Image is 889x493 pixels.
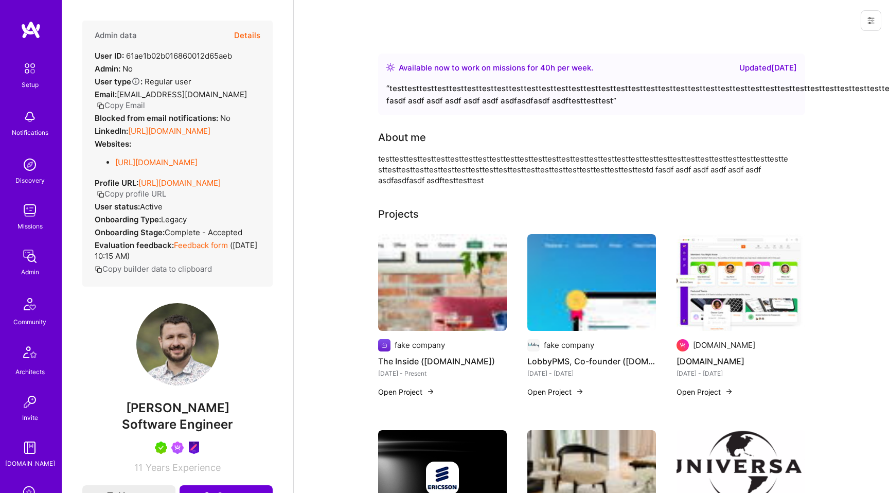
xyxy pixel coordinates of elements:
span: Active [140,202,163,212]
img: arrow-right [725,388,733,396]
i: icon Copy [95,266,102,273]
img: A.Team [677,234,805,331]
div: Community [13,316,46,327]
img: admin teamwork [20,246,40,267]
img: A.Teamer in Residence [155,442,167,454]
button: Copy profile URL [97,188,166,199]
strong: User ID: [95,51,124,61]
div: 61ae1b02b016860012d65aeb [95,50,232,61]
div: ( [DATE] 10:15 AM ) [95,240,260,261]
strong: Blocked from email notifications: [95,113,220,123]
button: Open Project [378,386,435,397]
div: [DOMAIN_NAME] [5,458,55,469]
img: teamwork [20,200,40,221]
img: LobbyPMS, Co-founder (lobbypms.com) [527,234,656,331]
div: fake company [395,340,445,350]
img: discovery [20,154,40,175]
img: Product Design Guild [188,442,200,454]
button: Open Project [677,386,733,397]
div: Regular user [95,76,191,87]
span: legacy [161,215,187,224]
div: Available now to work on missions for h per week . [399,62,593,74]
div: Projects [378,206,419,222]
strong: User status: [95,202,140,212]
img: logo [21,21,41,39]
span: [PERSON_NAME] [82,400,273,416]
strong: Profile URL: [95,178,138,188]
a: [URL][DOMAIN_NAME] [128,126,210,136]
strong: Onboarding Stage: [95,227,165,237]
button: Copy Email [97,100,145,111]
div: “ testtesttesttesttesttesttesttesttesttesttesttesttesttesttesttesttesttesttesttesttesttesttesttes... [386,82,797,107]
div: [DATE] - [DATE] [527,368,656,379]
button: Open Project [527,386,584,397]
strong: Onboarding Type: [95,215,161,224]
h4: LobbyPMS, Co-founder ([DOMAIN_NAME]) [527,355,656,368]
a: Feedback form [174,240,228,250]
img: Invite [20,392,40,412]
div: Discovery [15,175,45,186]
div: Missions [17,221,43,232]
img: Availability [386,63,395,72]
img: arrow-right [576,388,584,396]
button: Details [234,21,260,50]
img: The Inside (theinside.com) [378,234,507,331]
div: Setup [22,79,39,90]
div: Admin [21,267,39,277]
img: guide book [20,437,40,458]
img: setup [19,58,41,79]
strong: Evaluation feedback: [95,240,174,250]
div: Invite [22,412,38,423]
div: No [95,113,230,124]
div: Notifications [12,127,48,138]
i: icon Copy [97,190,104,198]
i: Help [131,77,140,86]
div: No [95,63,133,74]
a: [URL][DOMAIN_NAME] [138,178,221,188]
div: [DOMAIN_NAME] [693,340,755,350]
img: Company logo [527,339,540,351]
img: Company logo [378,339,390,351]
span: 11 [134,462,143,473]
strong: Websites: [95,139,131,149]
strong: Email: [95,90,117,99]
div: [DATE] - Present [378,368,507,379]
span: [EMAIL_ADDRESS][DOMAIN_NAME] [117,90,247,99]
span: Complete - Accepted [165,227,242,237]
span: Software Engineer [122,417,233,432]
img: bell [20,107,40,127]
div: Updated [DATE] [739,62,797,74]
div: testtesttesttesttesttesttesttesttesttesttesttesttesttesttesttesttesttesttesttesttesttesttesttestt... [378,153,790,186]
img: Architects [17,342,42,366]
strong: User type : [95,77,143,86]
button: Copy builder data to clipboard [95,263,212,274]
div: [DATE] - [DATE] [677,368,805,379]
img: Been on Mission [171,442,184,454]
div: fake company [544,340,594,350]
strong: Admin: [95,64,120,74]
img: Community [17,292,42,316]
i: icon Copy [97,102,104,110]
span: 40 [540,63,550,73]
span: Years Experience [146,462,221,473]
h4: Admin data [95,31,137,40]
div: Architects [15,366,45,377]
strong: LinkedIn: [95,126,128,136]
img: arrow-right [426,388,435,396]
div: About me [378,130,426,145]
h4: The Inside ([DOMAIN_NAME]) [378,355,507,368]
h4: [DOMAIN_NAME] [677,355,805,368]
img: User Avatar [136,303,219,385]
a: [URL][DOMAIN_NAME] [115,157,198,167]
img: Company logo [677,339,689,351]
